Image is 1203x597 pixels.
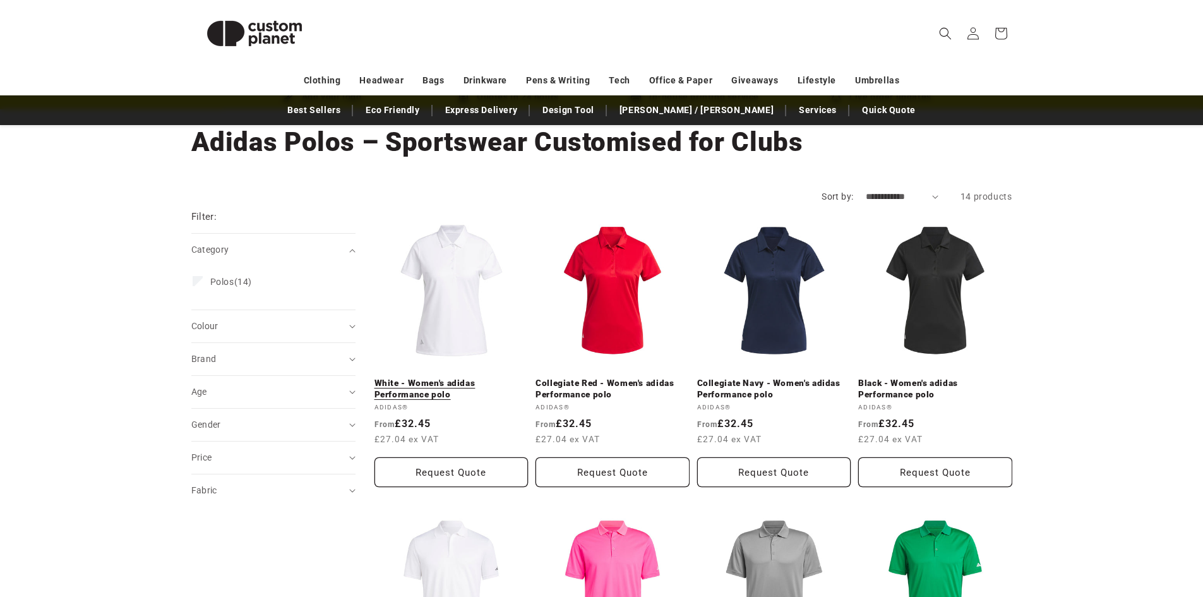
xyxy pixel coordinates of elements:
a: White - Women's adidas Performance polo [374,378,529,400]
span: Price [191,452,212,462]
button: Request Quote [858,457,1012,487]
summary: Age (0 selected) [191,376,356,408]
img: Custom Planet [191,5,318,62]
a: Tech [609,69,630,92]
a: Quick Quote [856,99,922,121]
a: Umbrellas [855,69,899,92]
a: [PERSON_NAME] / [PERSON_NAME] [613,99,780,121]
a: Express Delivery [439,99,524,121]
h2: Filter: [191,210,217,224]
span: Brand [191,354,217,364]
a: Black - Women's adidas Performance polo [858,378,1012,400]
span: Fabric [191,485,217,495]
a: Eco Friendly [359,99,426,121]
a: Drinkware [464,69,507,92]
span: Category [191,244,229,255]
summary: Search [931,20,959,47]
button: Request Quote [374,457,529,487]
summary: Category (0 selected) [191,234,356,266]
a: Bags [422,69,444,92]
label: Sort by: [822,191,853,202]
h1: Adidas Polos – Sportswear Customised for Clubs [191,125,1012,159]
summary: Colour (0 selected) [191,310,356,342]
span: Age [191,387,207,397]
summary: Price [191,442,356,474]
button: Request Quote [697,457,851,487]
summary: Gender (0 selected) [191,409,356,441]
a: Best Sellers [281,99,347,121]
span: Polos [210,277,234,287]
summary: Brand (0 selected) [191,343,356,375]
button: Request Quote [536,457,690,487]
a: Lifestyle [798,69,836,92]
a: Office & Paper [649,69,712,92]
a: Collegiate Red - Women's adidas Performance polo [536,378,690,400]
span: 14 products [961,191,1012,202]
iframe: Chat Widget [992,461,1203,597]
summary: Fabric (0 selected) [191,474,356,507]
span: Gender [191,419,221,430]
span: (14) [210,276,252,287]
a: Collegiate Navy - Women's adidas Performance polo [697,378,851,400]
a: Pens & Writing [526,69,590,92]
a: Giveaways [731,69,778,92]
a: Headwear [359,69,404,92]
a: Design Tool [536,99,601,121]
span: Colour [191,321,218,331]
a: Services [793,99,843,121]
a: Clothing [304,69,341,92]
